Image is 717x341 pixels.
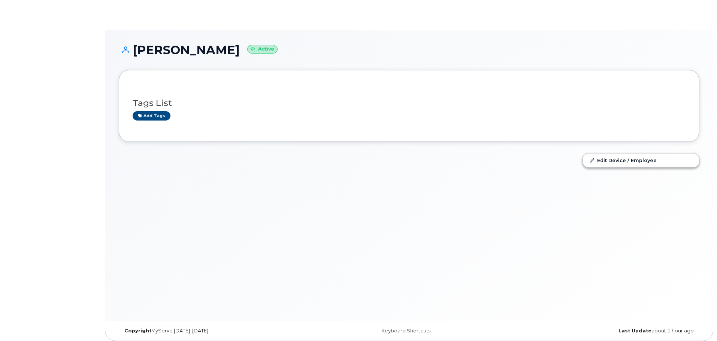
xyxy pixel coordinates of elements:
div: about 1 hour ago [506,328,699,334]
h1: [PERSON_NAME] [119,43,699,57]
a: Keyboard Shortcuts [381,328,430,334]
small: Active [247,45,278,54]
h3: Tags List [133,98,686,108]
strong: Copyright [124,328,151,334]
div: MyServe [DATE]–[DATE] [119,328,312,334]
a: Edit Device / Employee [583,153,699,167]
strong: Last Update [618,328,651,334]
a: Add tags [133,111,170,121]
